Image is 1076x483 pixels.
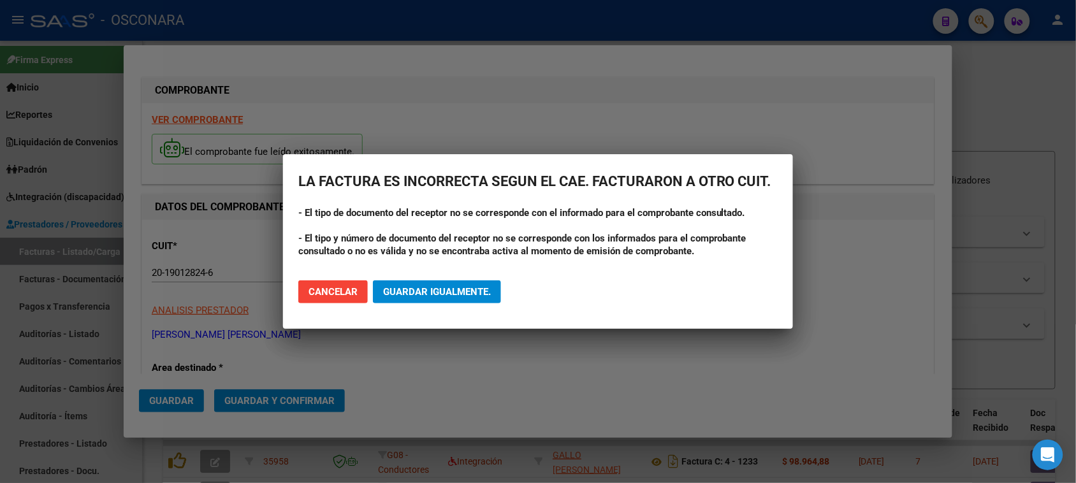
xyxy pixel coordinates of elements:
[383,286,491,298] span: Guardar igualmente.
[298,233,746,257] strong: - El tipo y número de documento del receptor no se corresponde con los informados para el comprob...
[1033,440,1063,470] div: Open Intercom Messenger
[298,169,778,194] h2: LA FACTURA ES INCORRECTA SEGUN EL CAE. FACTURARON A OTRO CUIT.
[298,207,745,219] strong: - El tipo de documento del receptor no se corresponde con el informado para el comprobante consul...
[373,280,501,303] button: Guardar igualmente.
[298,280,368,303] button: Cancelar
[309,286,358,298] span: Cancelar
